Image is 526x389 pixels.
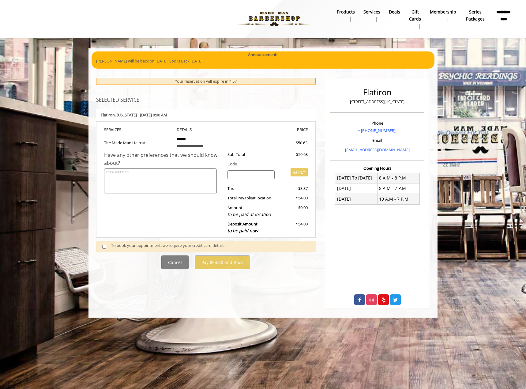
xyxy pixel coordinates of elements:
[359,8,385,24] a: ServicesServices
[195,255,250,269] button: Pay $54.00 and Book
[345,147,410,153] a: [EMAIL_ADDRESS][DOMAIN_NAME]
[223,195,280,201] div: Total Payable
[363,9,380,15] b: Services
[252,195,271,201] span: at location
[389,9,400,15] b: Deals
[104,126,172,133] th: SERVICE
[227,221,258,233] b: Deposit Amount
[104,133,172,151] td: The Made Man Haircut
[409,9,421,22] b: gift cards
[385,8,404,24] a: DealsDeals
[96,97,316,103] h3: SELECTED SERVICE
[172,126,240,133] th: DETAILS
[279,195,307,201] div: $54.00
[332,121,423,125] h3: Phone
[332,88,423,97] h2: Flatiron
[101,112,167,118] b: Flatiron | [DATE] 8:00 AM
[115,112,137,118] span: , [US_STATE]
[332,138,423,142] h3: Email
[377,173,419,183] td: 8 A.M - 8 P.M
[96,58,430,64] p: [PERSON_NAME] will be back on [DATE]. Sod is Back [DATE].
[335,183,378,194] td: [DATE]
[335,173,378,183] td: [DATE] To [DATE]
[248,51,278,58] b: Announcements
[279,151,307,158] div: $50.63
[274,140,307,146] div: $50.63
[426,8,460,24] a: MembershipMembership
[104,151,223,167] div: Have any other preferences that we should know about?
[291,168,308,176] button: APPLY
[240,126,308,133] th: PRICE
[330,166,424,170] h3: Opening Hours
[223,185,280,192] div: Tax
[465,9,486,22] b: Series packages
[333,8,359,24] a: Productsproducts
[161,255,189,269] button: Cancel
[335,194,378,204] td: [DATE]
[111,242,310,251] div: To book your appointment, we require your credit card details.
[460,8,490,30] a: Series packagesSeries packages
[232,2,316,36] img: Made Man Barbershop logo
[358,128,396,133] a: + [PHONE_NUMBER].
[430,9,456,15] b: Membership
[279,221,307,234] div: $54.00
[332,99,423,105] p: [STREET_ADDRESS][US_STATE]
[227,228,258,233] span: to be paid now
[227,211,275,218] div: to be paid at location
[223,151,280,158] div: Sub-Total
[279,185,307,192] div: $3.37
[96,78,316,85] div: Your reservation will expire in 4:57
[377,194,419,204] td: 10 A.M - 7 P.M
[377,183,419,194] td: 8 A.M - 7 P.M
[223,161,308,167] div: Code
[404,8,426,30] a: Gift cardsgift cards
[279,205,307,218] div: $0.00
[119,127,121,132] span: S
[337,9,355,15] b: products
[223,205,280,218] div: Amount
